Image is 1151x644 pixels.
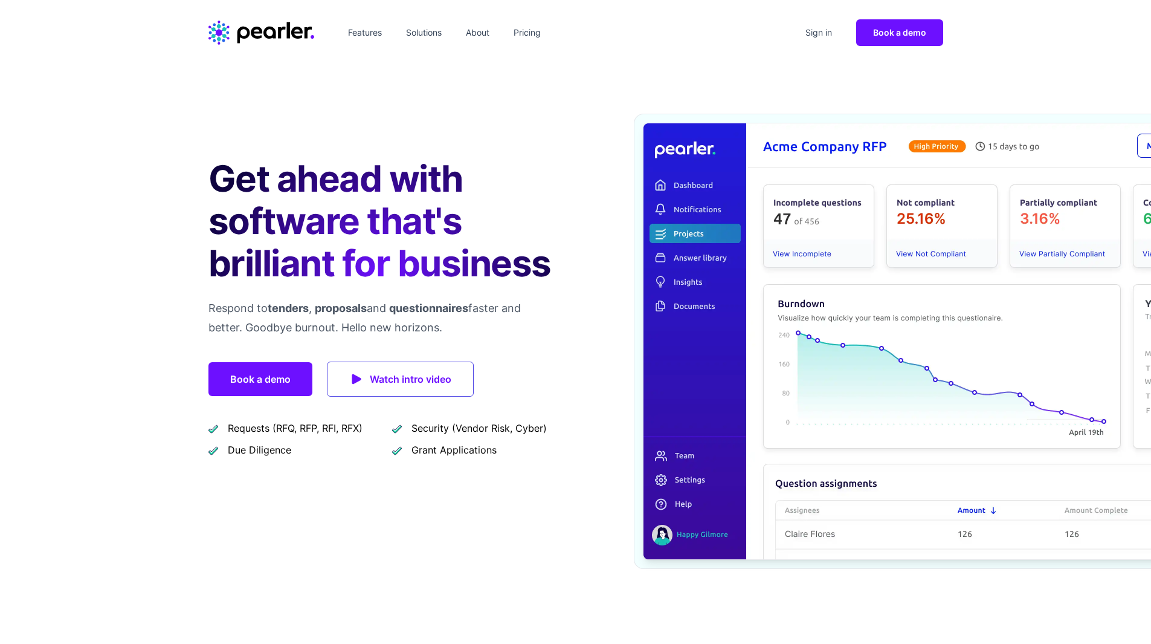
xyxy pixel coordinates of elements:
[208,362,312,396] a: Book a demo
[343,23,387,42] a: Features
[801,23,837,42] a: Sign in
[228,421,363,435] span: Requests (RFQ, RFP, RFI, RFX)
[315,302,367,314] span: proposals
[228,443,291,457] span: Due Diligence
[389,302,468,314] span: questionnaires
[208,299,556,337] p: Respond to , and faster and better. Goodbye burnout. Hello new horizons.
[392,445,402,455] img: checkmark
[327,362,474,397] a: Watch intro video
[411,421,547,435] span: Security (Vendor Risk, Cyber)
[392,423,402,434] img: checkmark
[411,443,497,457] span: Grant Applications
[370,371,451,388] span: Watch intro video
[268,302,309,314] span: tenders
[208,21,314,45] a: Home
[509,23,546,42] a: Pricing
[208,157,556,284] h1: Get ahead with software that's brilliant for business
[856,19,943,46] a: Book a demo
[461,23,494,42] a: About
[401,23,447,42] a: Solutions
[873,27,926,37] span: Book a demo
[208,445,218,455] img: checkmark
[208,423,218,434] img: checkmark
